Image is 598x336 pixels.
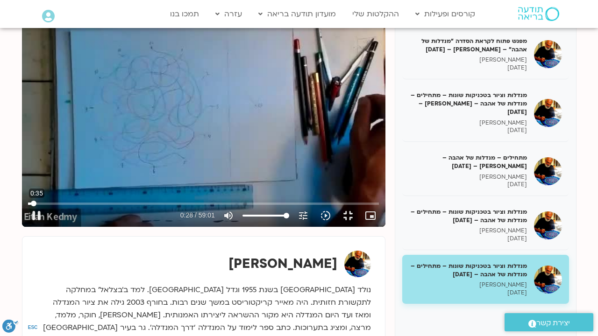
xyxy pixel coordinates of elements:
[534,157,562,185] img: מתחילים – מנדלות של אהבה – איתן קדמי – 6/5/25
[409,154,527,170] h5: מתחילים – מנדלות של אהבה – [PERSON_NAME] – [DATE]
[409,281,527,289] p: [PERSON_NAME]
[409,64,527,72] p: [DATE]
[409,119,527,127] p: [PERSON_NAME]
[409,235,527,243] p: [DATE]
[534,266,562,294] img: מנדלות וציור בטכניקות שונות – מתחילים – מנדלות של אהבה – 20/05/25
[409,289,527,297] p: [DATE]
[505,313,593,331] a: יצירת קשר
[536,317,570,329] span: יצירת קשר
[534,211,562,239] img: מנדלות וציור בטכניקות שונות – מתחילים – מנדלות של אהבה – 13/05/25
[534,99,562,127] img: מנדלות וציור בטכניקות שונות – מתחילים – מנדלות של אהבה – איתן קדמי – 22/04/25
[518,7,559,21] img: תודעה בריאה
[409,173,527,181] p: [PERSON_NAME]
[344,251,371,277] img: איתן קדמי
[348,5,404,23] a: ההקלטות שלי
[254,5,341,23] a: מועדון תודעה בריאה
[409,262,527,279] h5: מנדלות וציור בטכניקות שונות – מתחילים – מנדלות של אהבה – [DATE]
[534,40,562,68] img: מפגש פתוח לקראת הסדרה "מנדלות של אהבה" – איתן קדמי – 8/4/25
[228,255,337,273] strong: [PERSON_NAME]
[165,5,204,23] a: תמכו בנו
[409,126,527,134] p: [DATE]
[211,5,247,23] a: עזרה
[411,5,480,23] a: קורסים ופעילות
[409,37,527,54] h5: מפגש פתוח לקראת הסדרה "מנדלות של אהבה" – [PERSON_NAME] – [DATE]
[409,91,527,117] h5: מנדלות וציור בטכניקות שונות – מתחילים – מנדלות של אהבה – [PERSON_NAME] – [DATE]
[409,56,527,64] p: [PERSON_NAME]
[409,227,527,235] p: [PERSON_NAME]
[409,181,527,189] p: [DATE]
[409,208,527,224] h5: מנדלות וציור בטכניקות שונות – מתחילים – מנדלות של אהבה – [DATE]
